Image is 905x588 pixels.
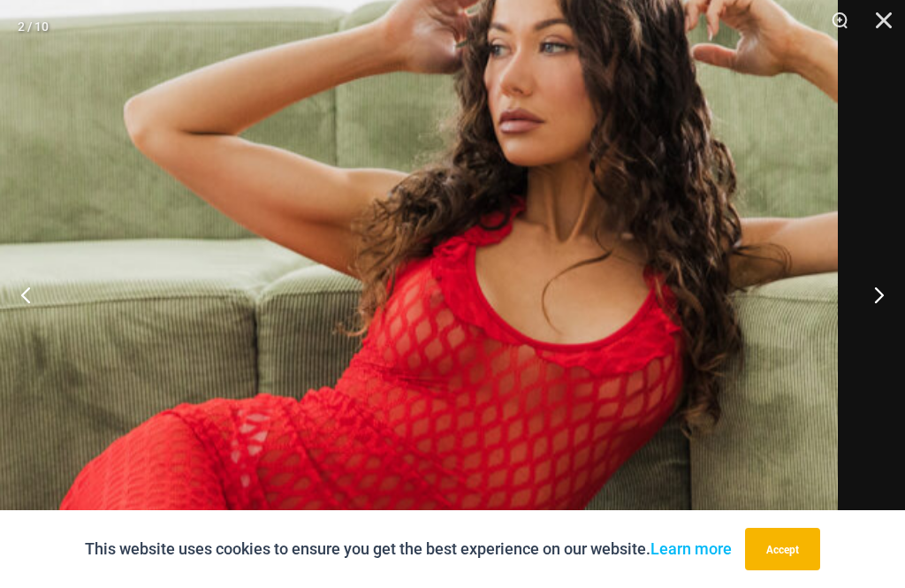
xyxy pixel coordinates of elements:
[650,539,732,558] a: Learn more
[745,528,820,570] button: Accept
[85,536,732,562] p: This website uses cookies to ensure you get the best experience on our website.
[18,13,49,40] div: 2 / 10
[839,250,905,339] button: Next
